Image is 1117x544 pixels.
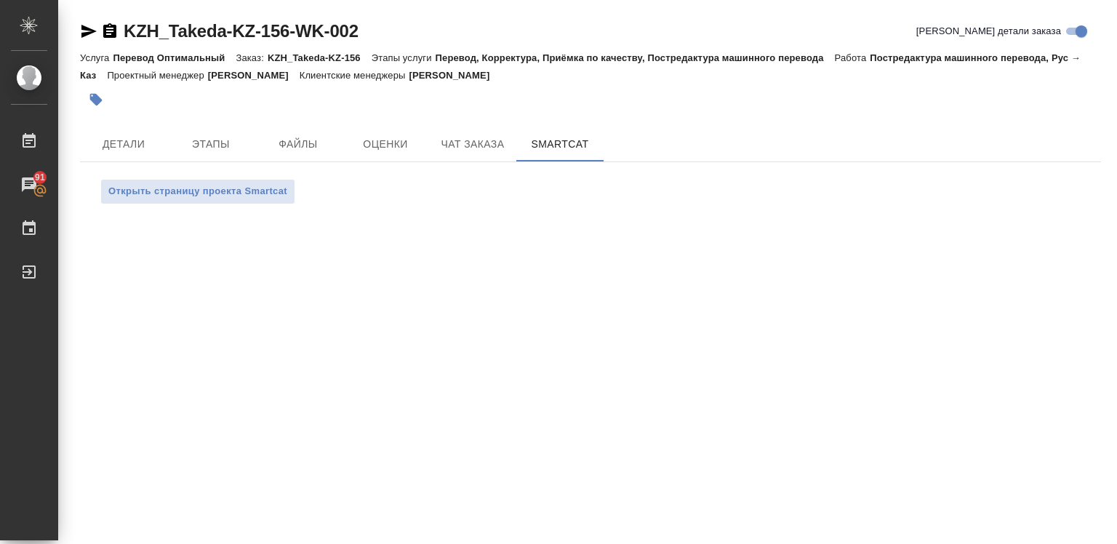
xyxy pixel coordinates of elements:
[100,179,295,204] button: Открыть страницу проекта Smartcat
[113,52,236,63] p: Перевод Оптимальный
[208,70,300,81] p: [PERSON_NAME]
[409,70,500,81] p: [PERSON_NAME]
[351,135,420,153] span: Оценки
[236,52,267,63] p: Заказ:
[263,135,333,153] span: Файлы
[835,52,870,63] p: Работа
[124,21,359,41] a: KZH_Takeda-KZ-156-WK-002
[525,135,595,153] span: SmartCat
[4,167,55,203] a: 91
[916,24,1061,39] span: [PERSON_NAME] детали заказа
[80,52,113,63] p: Услуга
[436,52,835,63] p: Перевод, Корректура, Приёмка по качеству, Постредактура машинного перевода
[438,135,508,153] span: Чат заказа
[372,52,436,63] p: Этапы услуги
[108,183,287,200] span: Открыть страницу проекта Smartcat
[26,170,54,185] span: 91
[80,23,97,40] button: Скопировать ссылку для ЯМессенджера
[107,70,207,81] p: Проектный менеджер
[268,52,372,63] p: KZH_Takeda-KZ-156
[101,23,119,40] button: Скопировать ссылку
[89,135,159,153] span: Детали
[300,70,409,81] p: Клиентские менеджеры
[80,84,112,116] button: Добавить тэг
[176,135,246,153] span: Этапы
